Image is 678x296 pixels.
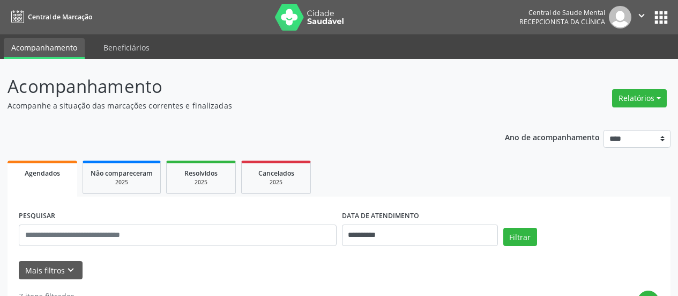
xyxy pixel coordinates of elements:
[258,169,294,178] span: Cancelados
[519,17,605,26] span: Recepcionista da clínica
[652,8,670,27] button: apps
[631,6,652,28] button: 
[65,264,77,276] i: keyboard_arrow_down
[342,208,419,225] label: DATA DE ATENDIMENTO
[8,100,472,111] p: Acompanhe a situação das marcações correntes e finalizadas
[19,208,55,225] label: PESQUISAR
[174,178,228,186] div: 2025
[503,228,537,246] button: Filtrar
[519,8,605,17] div: Central de Saude Mental
[25,169,60,178] span: Agendados
[505,130,600,143] p: Ano de acompanhamento
[91,169,153,178] span: Não compareceram
[19,261,83,280] button: Mais filtroskeyboard_arrow_down
[249,178,303,186] div: 2025
[96,38,157,57] a: Beneficiários
[184,169,218,178] span: Resolvidos
[91,178,153,186] div: 2025
[8,8,92,26] a: Central de Marcação
[4,38,85,59] a: Acompanhamento
[609,6,631,28] img: img
[612,89,667,107] button: Relatórios
[28,12,92,21] span: Central de Marcação
[8,73,472,100] p: Acompanhamento
[636,10,647,21] i: 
